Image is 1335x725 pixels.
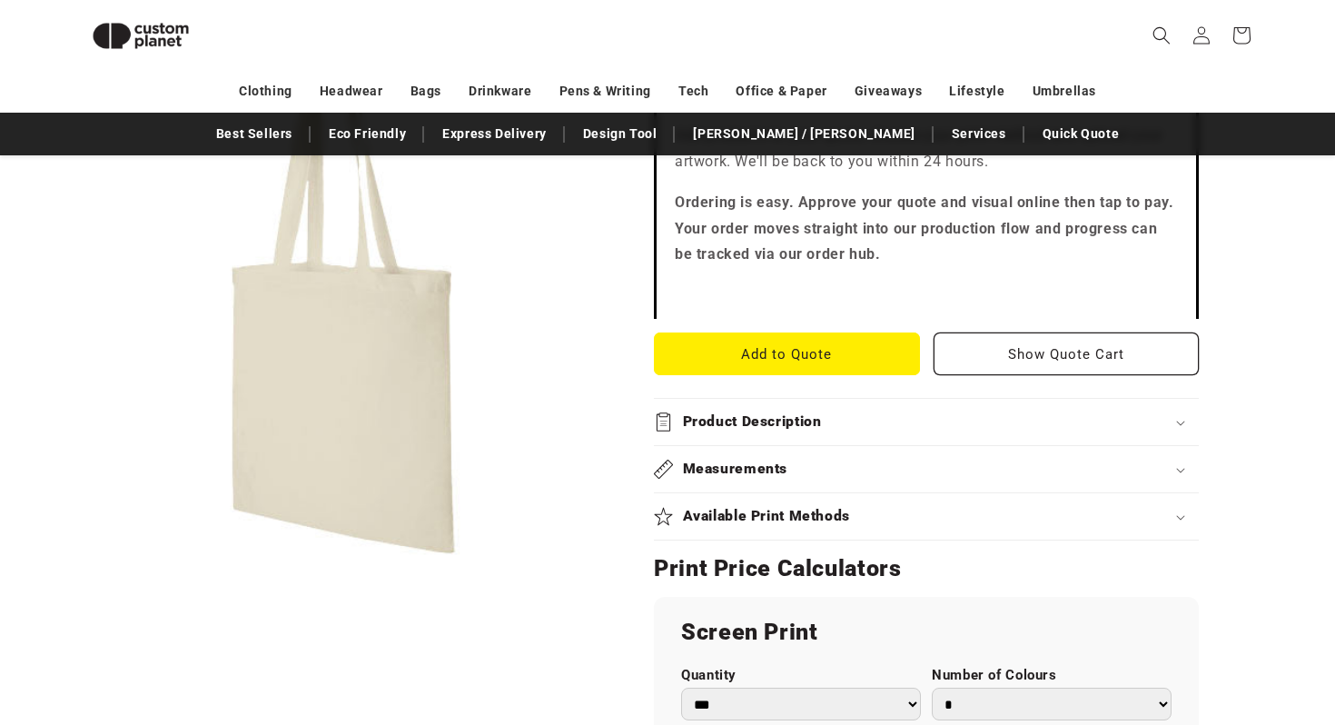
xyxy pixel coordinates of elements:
[77,27,608,559] media-gallery: Gallery Viewer
[1033,75,1096,107] a: Umbrellas
[949,75,1004,107] a: Lifestyle
[77,7,204,65] img: Custom Planet
[943,118,1015,150] a: Services
[654,493,1199,540] summary: Available Print Methods
[1023,529,1335,725] iframe: Chat Widget
[320,75,383,107] a: Headwear
[678,75,708,107] a: Tech
[574,118,667,150] a: Design Tool
[654,446,1199,492] summary: Measurements
[681,618,1172,647] h2: Screen Print
[736,75,826,107] a: Office & Paper
[683,507,851,526] h2: Available Print Methods
[559,75,651,107] a: Pens & Writing
[684,118,924,150] a: [PERSON_NAME] / [PERSON_NAME]
[675,283,1178,301] iframe: Customer reviews powered by Trustpilot
[207,118,302,150] a: Best Sellers
[932,667,1172,684] label: Number of Colours
[469,75,531,107] a: Drinkware
[410,75,441,107] a: Bags
[654,399,1199,445] summary: Product Description
[1142,15,1182,55] summary: Search
[934,333,1200,375] button: Show Quote Cart
[433,118,556,150] a: Express Delivery
[654,554,1199,583] h2: Print Price Calculators
[683,460,788,479] h2: Measurements
[239,75,292,107] a: Clothing
[683,412,822,432] h2: Product Description
[681,667,921,684] label: Quantity
[855,75,922,107] a: Giveaways
[320,118,415,150] a: Eco Friendly
[654,333,920,375] button: Add to Quote
[675,194,1174,263] strong: Ordering is easy. Approve your quote and visual online then tap to pay. Your order moves straight...
[1033,118,1129,150] a: Quick Quote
